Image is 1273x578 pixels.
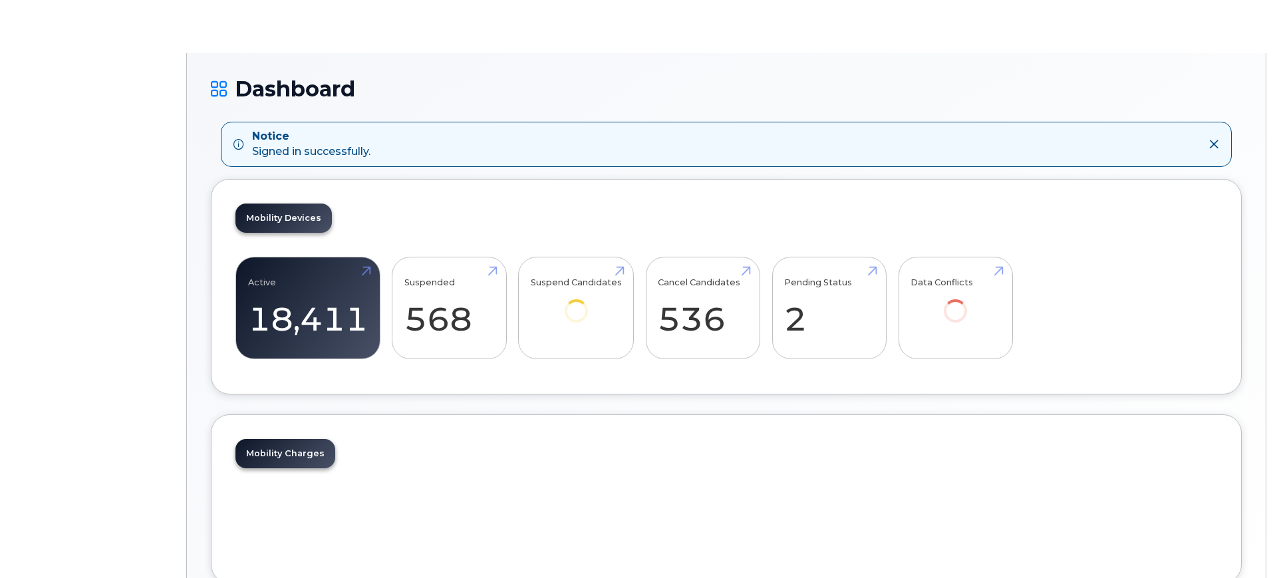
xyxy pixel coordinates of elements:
h1: Dashboard [211,77,1242,100]
a: Pending Status 2 [784,264,874,352]
a: Active 18,411 [248,264,368,352]
div: Signed in successfully. [252,129,370,160]
a: Mobility Devices [235,204,332,233]
strong: Notice [252,129,370,144]
a: Mobility Charges [235,439,335,468]
a: Data Conflicts [911,264,1000,341]
a: Suspended 568 [404,264,494,352]
a: Cancel Candidates 536 [658,264,748,352]
a: Suspend Candidates [531,264,622,341]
